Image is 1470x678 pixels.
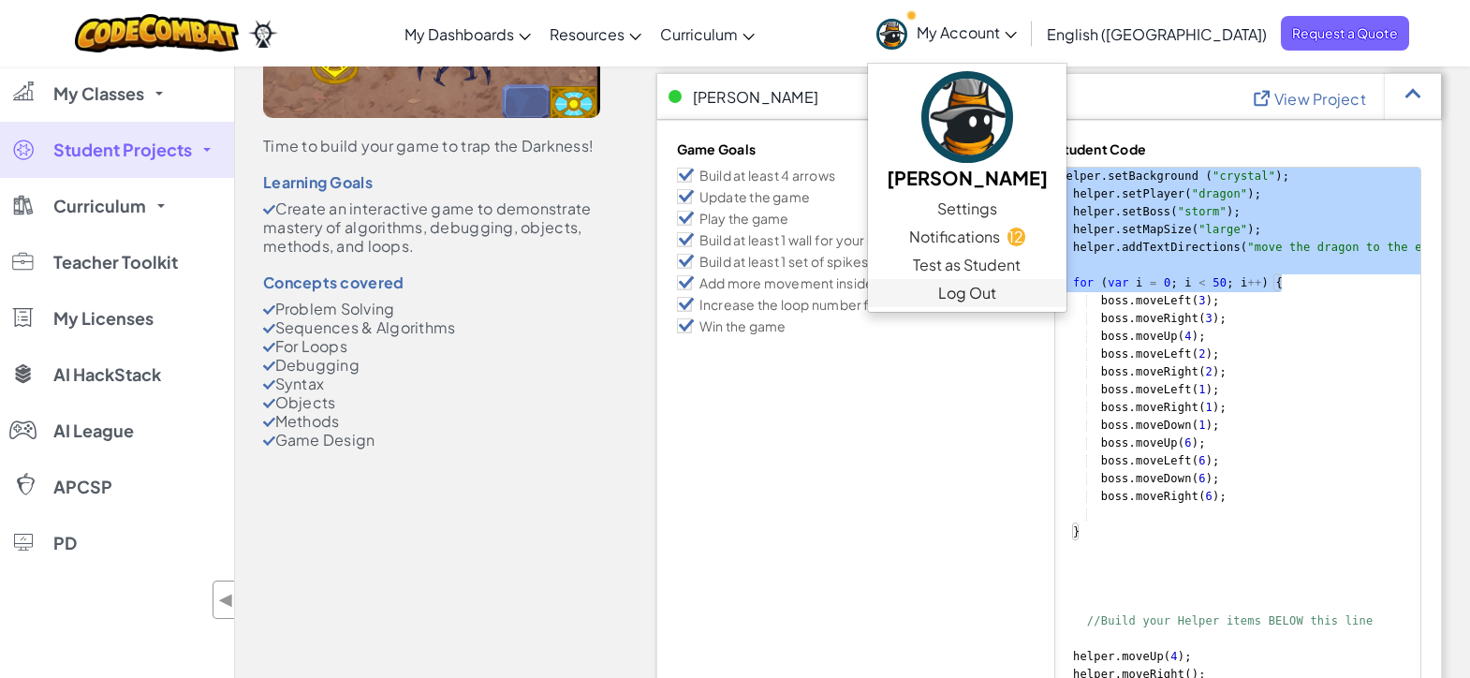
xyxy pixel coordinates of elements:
[263,274,600,290] div: Concepts covered
[651,8,764,59] a: Curriculum
[677,254,695,269] img: Icon_Checkbox_Checked.svg
[404,24,514,44] span: My Dashboards
[263,343,275,352] img: CheckMark.svg
[1251,87,1280,107] img: IconViewProject_Blue.svg
[53,310,154,327] span: My Licenses
[1037,8,1276,59] a: English ([GEOGRAPHIC_DATA])
[699,210,789,227] p: Play the game
[263,318,600,337] li: Sequences & Algorithms
[868,251,1066,279] a: Test as Student
[263,356,600,375] li: Debugging
[693,89,819,105] span: [PERSON_NAME]
[53,141,192,158] span: Student Projects
[53,422,134,439] span: AI League
[677,140,1044,157] h4: Game Goals
[263,418,275,427] img: CheckMark.svg
[699,188,810,205] p: Update the game
[1274,89,1366,109] span: View Project
[263,431,600,450] li: Game Design
[263,300,600,318] li: Problem Solving
[868,68,1066,195] a: [PERSON_NAME]
[677,232,695,247] img: Icon_Checkbox_Checked.svg
[263,305,275,315] img: CheckMark.svg
[263,399,275,408] img: CheckMark.svg
[677,318,695,333] img: Icon_Checkbox_Checked.svg
[53,254,178,271] span: Teacher Toolkit
[917,22,1017,42] span: My Account
[868,195,1066,223] a: Settings
[660,24,738,44] span: Curriculum
[263,436,275,446] img: CheckMark.svg
[395,8,540,59] a: My Dashboards
[540,8,651,59] a: Resources
[263,361,275,371] img: CheckMark.svg
[699,253,873,270] p: Build at least 1 set of spikes.
[677,211,695,226] img: Icon_Checkbox_Checked.svg
[677,189,695,204] img: Icon_Checkbox_Checked.svg
[263,199,600,256] li: Create an interactive game to demonstrate mastery of algorithms, debugging, objects, methods, and...
[699,274,929,291] p: Add more movement inside the loop
[1054,140,1421,157] h4: Student Code
[248,20,278,48] img: Ozaria
[699,296,945,313] p: Increase the loop number for the Boss.
[263,337,600,356] li: For Loops
[677,168,695,183] img: Icon_Checkbox_Checked.svg
[699,231,908,248] p: Build at least 1 wall for your game.
[868,223,1066,251] a: Notifications12
[263,393,600,412] li: Objects
[263,205,275,214] img: CheckMark.svg
[1047,24,1267,44] span: English ([GEOGRAPHIC_DATA])
[699,167,835,184] p: Build at least 4 arrows
[867,4,1026,63] a: My Account
[53,85,144,102] span: My Classes
[1007,228,1025,245] span: 12
[263,380,275,390] img: CheckMark.svg
[263,375,600,393] li: Syntax
[550,24,625,44] span: Resources
[1281,16,1409,51] a: Request a Quote
[677,297,695,312] img: Icon_Checkbox_Checked.svg
[263,137,600,155] div: Time to build your game to trap the Darkness!
[876,19,907,50] img: avatar
[677,275,695,290] img: Icon_Checkbox_Checked.svg
[263,324,275,333] img: CheckMark.svg
[263,412,600,431] li: Methods
[887,163,1048,192] h5: [PERSON_NAME]
[699,317,786,334] p: Win the game
[218,586,234,613] span: ◀
[53,366,161,383] span: AI HackStack
[53,198,146,214] span: Curriculum
[921,71,1013,163] img: avatar
[909,226,1000,248] span: Notifications
[263,174,600,190] div: Learning Goals
[868,279,1066,307] a: Log Out
[75,14,239,52] img: CodeCombat logo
